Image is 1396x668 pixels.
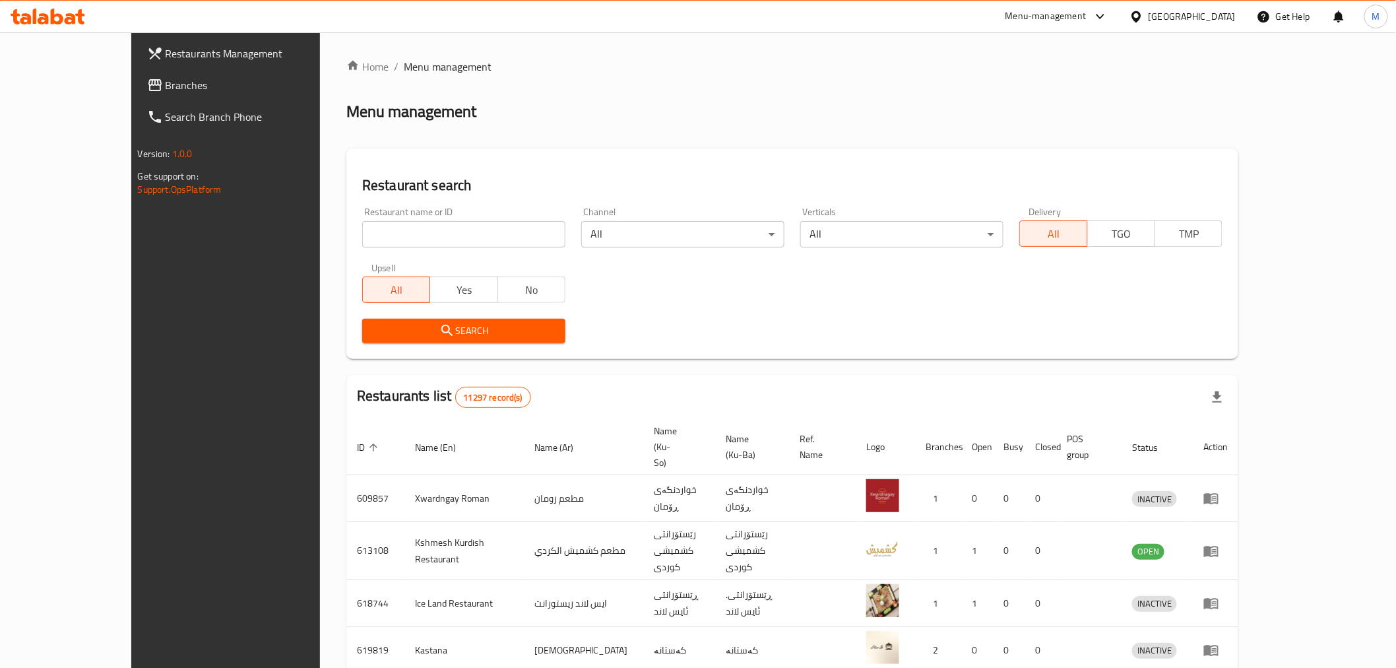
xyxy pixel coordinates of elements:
[346,101,476,122] h2: Menu management
[726,431,773,463] span: Name (Ku-Ba)
[993,475,1025,522] td: 0
[1132,596,1177,611] span: INACTIVE
[166,109,354,125] span: Search Branch Phone
[1029,207,1062,217] label: Delivery
[961,475,993,522] td: 0
[1132,643,1177,659] div: INACTIVE
[800,431,840,463] span: Ref. Name
[866,479,899,512] img: Xwardngay Roman
[456,391,530,404] span: 11297 record(s)
[993,419,1025,475] th: Busy
[524,580,643,627] td: ايس لاند ريستورانت
[357,440,382,455] span: ID
[1201,382,1233,413] div: Export file
[1160,224,1217,244] span: TMP
[524,522,643,580] td: مطعم كشميش الكردي
[993,522,1025,580] td: 0
[993,580,1025,627] td: 0
[1019,220,1087,247] button: All
[1087,220,1155,247] button: TGO
[497,277,565,303] button: No
[961,419,993,475] th: Open
[404,580,524,627] td: Ice Land Restaurant
[346,59,389,75] a: Home
[1025,580,1056,627] td: 0
[138,145,170,162] span: Version:
[373,323,555,339] span: Search
[1149,9,1236,24] div: [GEOGRAPHIC_DATA]
[368,281,425,300] span: All
[172,145,193,162] span: 1.0.0
[1132,440,1175,455] span: Status
[1005,9,1087,24] div: Menu-management
[362,277,430,303] button: All
[961,580,993,627] td: 1
[404,59,492,75] span: Menu management
[1203,543,1228,559] div: Menu
[643,580,715,627] td: ڕێستۆرانتی ئایس لاند
[415,440,473,455] span: Name (En)
[1025,522,1056,580] td: 0
[435,281,492,300] span: Yes
[404,522,524,580] td: Kshmesh Kurdish Restaurant
[404,475,524,522] td: Xwardngay Roman
[357,386,531,408] h2: Restaurants list
[138,168,199,185] span: Get support on:
[1132,544,1164,560] div: OPEN
[1025,419,1056,475] th: Closed
[866,584,899,617] img: Ice Land Restaurant
[643,475,715,522] td: خواردنگەی ڕۆمان
[166,77,354,93] span: Branches
[800,221,1003,248] div: All
[455,387,531,408] div: Total records count
[429,277,497,303] button: Yes
[137,38,364,69] a: Restaurants Management
[1132,596,1177,612] div: INACTIVE
[362,221,565,248] input: Search for restaurant name or ID..
[715,580,789,627] td: .ڕێستۆرانتی ئایس لاند
[1203,595,1228,611] div: Menu
[715,475,789,522] td: خواردنگەی ڕۆمان
[371,263,396,273] label: Upsell
[654,423,699,471] span: Name (Ku-So)
[503,281,560,300] span: No
[1132,491,1177,507] div: INACTIVE
[866,532,899,565] img: Kshmesh Kurdish Restaurant
[166,46,354,61] span: Restaurants Management
[346,580,404,627] td: 618744
[1025,224,1082,244] span: All
[856,419,915,475] th: Logo
[534,440,590,455] span: Name (Ar)
[1203,642,1228,658] div: Menu
[581,221,784,248] div: All
[1193,419,1238,475] th: Action
[1067,431,1106,463] span: POS group
[643,522,715,580] td: رێستۆرانتی کشمیشى كوردى
[1203,490,1228,506] div: Menu
[362,319,565,343] button: Search
[394,59,398,75] li: /
[1155,220,1222,247] button: TMP
[137,101,364,133] a: Search Branch Phone
[715,522,789,580] td: رێستۆرانتی کشمیشى كوردى
[961,522,993,580] td: 1
[1093,224,1150,244] span: TGO
[1132,643,1177,658] span: INACTIVE
[138,181,222,198] a: Support.OpsPlatform
[915,522,961,580] td: 1
[346,59,1238,75] nav: breadcrumb
[524,475,643,522] td: مطعم رومان
[346,522,404,580] td: 613108
[1132,492,1177,507] span: INACTIVE
[1132,544,1164,559] span: OPEN
[866,631,899,664] img: Kastana
[1372,9,1380,24] span: M
[915,475,961,522] td: 1
[1025,475,1056,522] td: 0
[362,176,1222,195] h2: Restaurant search
[915,419,961,475] th: Branches
[915,580,961,627] td: 1
[137,69,364,101] a: Branches
[346,475,404,522] td: 609857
